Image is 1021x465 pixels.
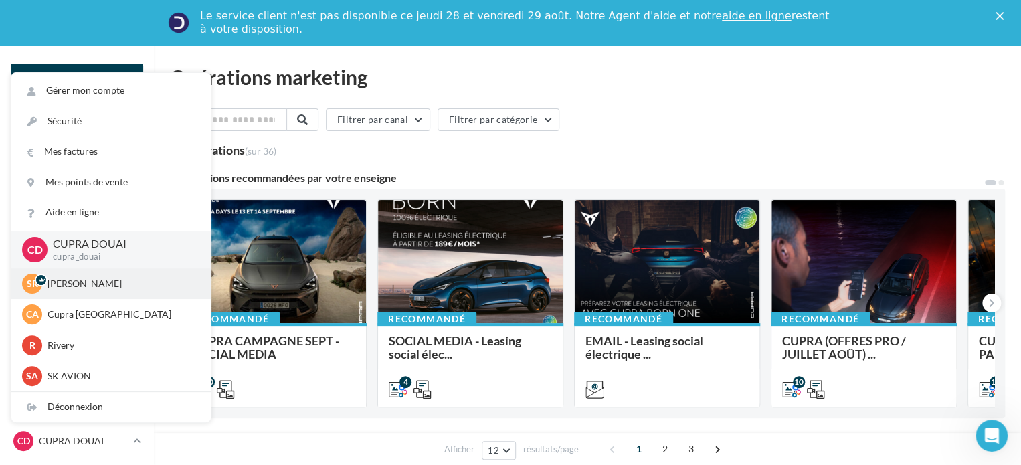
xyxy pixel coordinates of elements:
[11,136,211,167] a: Mes factures
[585,333,703,361] span: EMAIL - Leasing social électrique ...
[17,434,30,448] span: CD
[11,76,211,106] a: Gérer mon compte
[11,167,211,197] a: Mes points de vente
[996,12,1009,20] div: Fermer
[574,312,673,327] div: Recommandé
[192,333,339,361] span: CUPRA CAMPAGNE SEPT - SOCIAL MEDIA
[438,108,559,131] button: Filtrer par catégorie
[628,438,650,460] span: 1
[27,277,38,290] span: SR
[170,142,276,157] div: 35
[170,173,984,183] div: 6 opérations recommandées par votre enseigne
[39,434,128,448] p: CUPRA DOUAI
[722,9,791,22] a: aide en ligne
[168,12,189,33] img: Profile image for Service-Client
[48,339,195,352] p: Rivery
[793,376,805,388] div: 10
[187,144,276,156] div: opérations
[482,441,516,460] button: 12
[53,236,189,252] p: CUPRA DOUAI
[48,277,195,290] p: [PERSON_NAME]
[53,251,189,263] p: cupra_douai
[48,308,195,321] p: Cupra [GEOGRAPHIC_DATA]
[8,273,146,301] a: Médiathèque
[771,312,870,327] div: Recommandé
[990,376,1002,388] div: 11
[8,106,146,134] a: Opérations
[444,443,474,456] span: Afficher
[8,173,146,201] a: Visibilité en ligne
[29,339,35,352] span: R
[11,392,211,422] div: Déconnexion
[11,428,143,454] a: CD CUPRA DOUAI
[976,420,1008,452] iframe: Intercom live chat
[377,312,476,327] div: Recommandé
[170,67,1005,87] div: Opérations marketing
[680,438,702,460] span: 3
[48,369,195,383] p: SK AVION
[27,242,43,257] span: CD
[654,438,676,460] span: 2
[488,445,499,456] span: 12
[8,340,146,379] a: PLV et print personnalisable
[8,306,146,335] a: Calendrier
[11,64,143,86] button: Nouvelle campagne
[26,308,39,321] span: CA
[11,106,211,136] a: Sécurité
[245,145,276,157] span: (sur 36)
[26,369,38,383] span: SA
[326,108,430,131] button: Filtrer par canal
[8,139,146,168] a: Boîte de réception2
[8,384,146,424] a: Campagnes DataOnDemand
[523,443,579,456] span: résultats/page
[181,312,280,327] div: Recommandé
[200,9,832,36] div: Le service client n'est pas disponible ce jeudi 28 et vendredi 29 août. Notre Agent d'aide et not...
[11,197,211,227] a: Aide en ligne
[8,207,146,235] a: Campagnes
[782,333,906,361] span: CUPRA (OFFRES PRO / JUILLET AOÛT) ...
[8,240,146,268] a: Contacts
[399,376,411,388] div: 4
[389,333,521,361] span: SOCIAL MEDIA - Leasing social élec...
